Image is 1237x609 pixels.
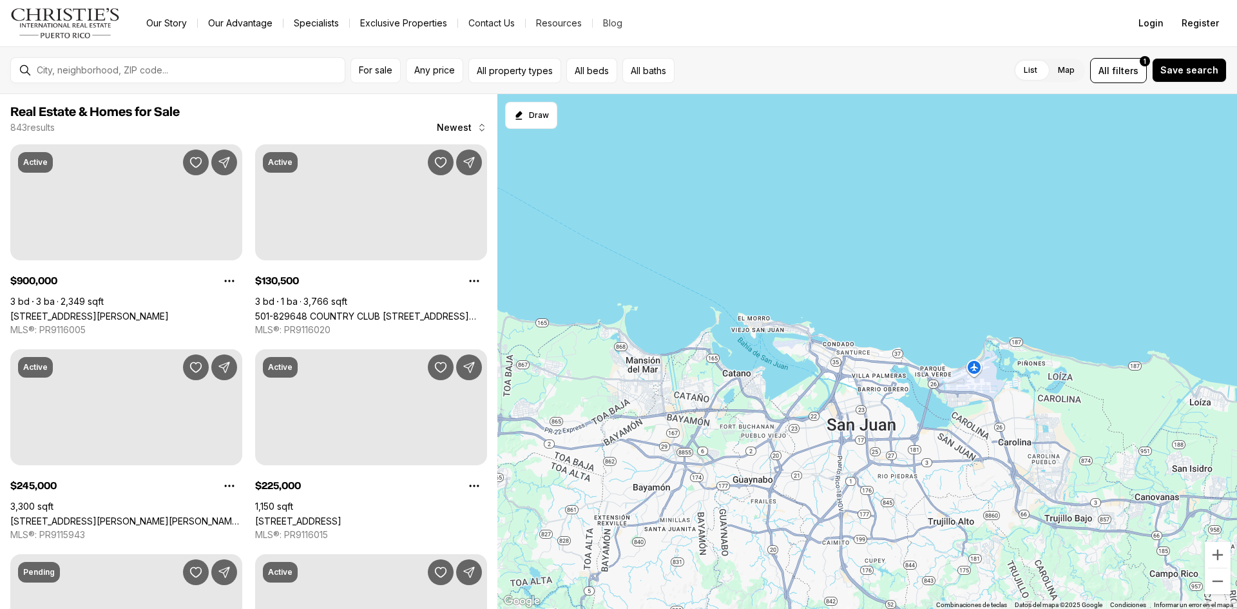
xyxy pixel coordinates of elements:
[1160,65,1218,75] span: Save search
[359,65,392,75] span: For sale
[10,8,120,39] img: logo
[283,14,349,32] a: Specialists
[10,106,180,119] span: Real Estate & Homes for Sale
[428,559,454,585] button: Save Property: 1 MARIGINAL BALDORIOTY ST #232
[1090,58,1147,83] button: Allfilters1
[136,14,197,32] a: Our Story
[406,58,463,83] button: Any price
[593,14,633,32] a: Blog
[10,311,169,322] a: 1-02 CAOBA ST SAN PATRICIO AVE #303, GUAYNABO PR, 00968
[1112,64,1138,77] span: filters
[350,58,401,83] button: For sale
[1098,64,1109,77] span: All
[268,157,292,168] p: Active
[622,58,675,83] button: All baths
[10,516,242,527] a: 1260 CORNER CORCHADO ST., SANTURCE WARD, SAN JUAN PR, 00907
[468,58,561,83] button: All property types
[1174,10,1227,36] button: Register
[1152,58,1227,82] button: Save search
[414,65,455,75] span: Any price
[566,58,617,83] button: All beds
[183,559,209,585] button: Save Property: Ave. San Ignacio FRAILES #B101
[526,14,592,32] a: Resources
[255,311,487,322] a: 501-829648 COUNTRY CLUB C/ANTONIO LUCIANO #1152, SAN JUAN PR, 00924
[1048,59,1085,82] label: Map
[1131,10,1171,36] button: Login
[428,150,454,175] button: Save Property: 501-829648 COUNTRY CLUB C/ANTONIO LUCIANO #1152
[216,473,242,499] button: Property options
[505,102,557,129] button: Start drawing
[268,567,292,577] p: Active
[268,362,292,372] p: Active
[23,362,48,372] p: Active
[1013,59,1048,82] label: List
[437,122,472,133] span: Newest
[1138,18,1164,28] span: Login
[23,157,48,168] p: Active
[183,150,209,175] button: Save Property: 1-02 CAOBA ST SAN PATRICIO AVE #303
[10,122,55,133] p: 843 results
[1144,56,1146,66] span: 1
[1182,18,1219,28] span: Register
[428,354,454,380] button: Save Property: 203 CALLE COMERIO
[461,268,487,294] button: Property options
[198,14,283,32] a: Our Advantage
[216,268,242,294] button: Property options
[458,14,525,32] button: Contact Us
[1015,601,1102,608] span: Datos del mapa ©2025 Google
[23,567,55,577] p: Pending
[461,473,487,499] button: Property options
[350,14,457,32] a: Exclusive Properties
[183,354,209,380] button: Save Property: 1260 CORNER CORCHADO ST., SANTURCE WARD
[255,516,341,527] a: 203 CALLE COMERIO, BAYAMON PR, 00959
[429,115,495,140] button: Newest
